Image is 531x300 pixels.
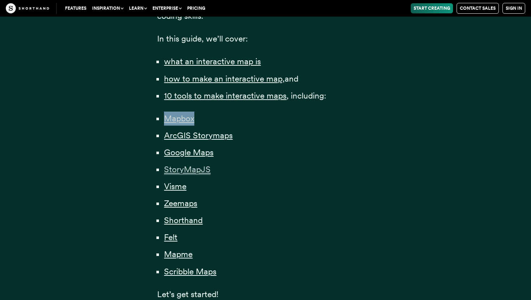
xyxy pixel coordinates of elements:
[126,3,150,13] button: Learn
[164,249,193,259] a: Mapme
[150,3,184,13] button: Enterprise
[164,164,211,174] a: StoryMapJS
[157,289,219,299] span: Let’s get started!
[157,34,248,44] span: In this guide, we’ll cover:
[502,3,525,14] a: Sign in
[89,3,126,13] button: Inspiration
[457,3,499,14] a: Contact Sales
[164,147,213,157] a: Google Maps
[164,198,197,208] a: Zeemaps
[411,3,453,13] a: Start Creating
[164,232,177,242] a: Felt
[62,3,89,13] a: Features
[6,3,49,13] img: The Craft
[164,74,285,84] a: how to make an interactive map,
[164,56,261,66] a: what an interactive map is
[164,164,211,175] span: StoryMapJS
[164,181,186,191] a: Visme
[164,266,216,277] a: Scribble Maps
[164,215,203,225] a: Shorthand
[164,130,233,140] a: ArcGIS Storymaps
[164,91,286,101] a: 10 tools to make interactive maps
[286,91,326,101] span: , including:
[184,3,208,13] a: Pricing
[164,113,194,123] a: Mapbox
[285,74,298,84] span: and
